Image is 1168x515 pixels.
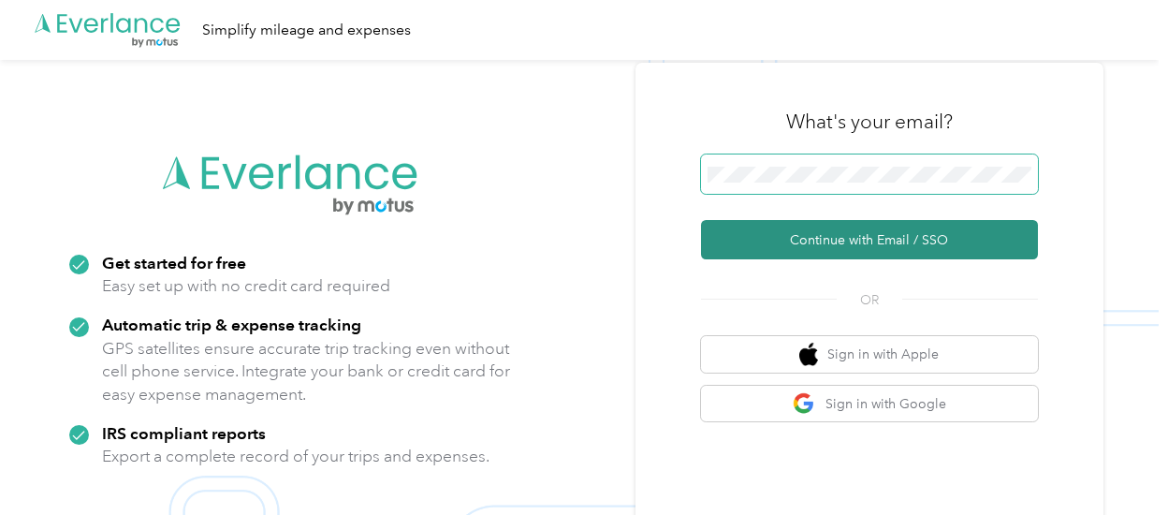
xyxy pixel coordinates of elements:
button: Continue with Email / SSO [701,220,1038,259]
div: Simplify mileage and expenses [202,19,411,42]
p: Export a complete record of your trips and expenses. [102,445,489,468]
h3: What's your email? [786,109,953,135]
button: apple logoSign in with Apple [701,336,1038,373]
p: Easy set up with no credit card required [102,274,390,298]
p: GPS satellites ensure accurate trip tracking even without cell phone service. Integrate your bank... [102,337,511,406]
img: google logo [793,392,816,416]
img: apple logo [799,343,818,366]
strong: Automatic trip & expense tracking [102,315,361,334]
strong: IRS compliant reports [102,423,266,443]
span: OR [837,290,902,310]
strong: Get started for free [102,253,246,272]
button: google logoSign in with Google [701,386,1038,422]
